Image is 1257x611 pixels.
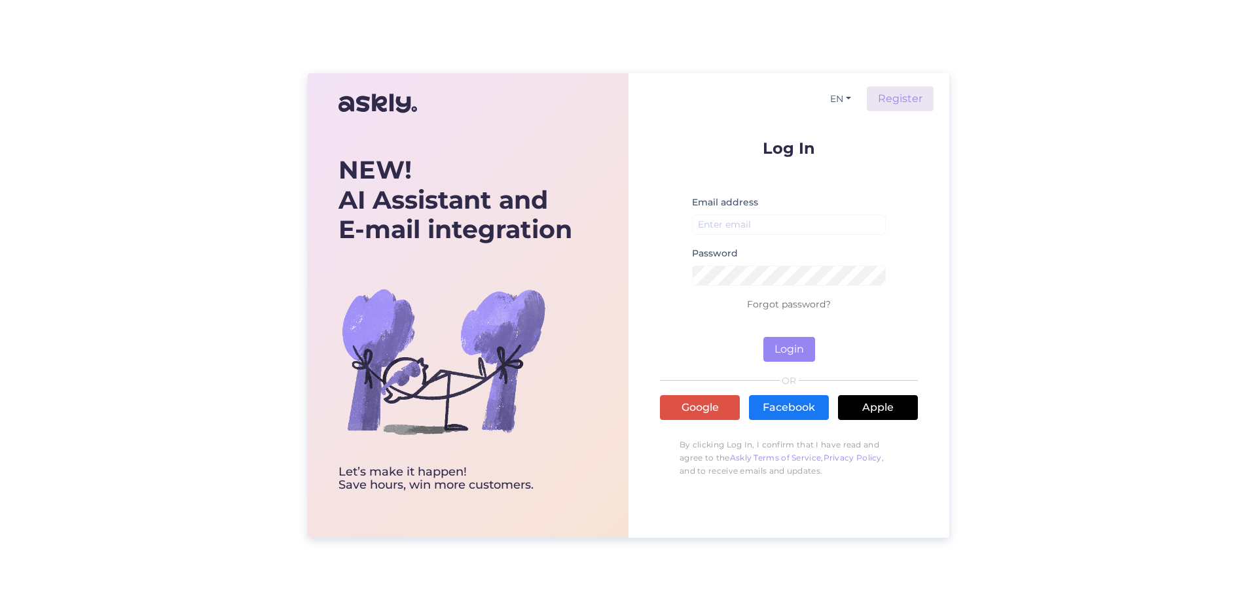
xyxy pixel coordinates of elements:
[763,337,815,362] button: Login
[749,395,829,420] a: Facebook
[338,88,417,119] img: Askly
[338,256,548,466] img: bg-askly
[824,453,882,463] a: Privacy Policy
[825,90,856,109] button: EN
[660,140,918,156] p: Log In
[660,395,740,420] a: Google
[692,196,758,209] label: Email address
[747,298,831,310] a: Forgot password?
[338,466,572,492] div: Let’s make it happen! Save hours, win more customers.
[338,155,572,245] div: AI Assistant and E-mail integration
[660,432,918,484] p: By clicking Log In, I confirm that I have read and agree to the , , and to receive emails and upd...
[692,247,738,260] label: Password
[692,215,886,235] input: Enter email
[838,395,918,420] a: Apple
[730,453,822,463] a: Askly Terms of Service
[338,154,412,185] b: NEW!
[867,86,934,111] a: Register
[780,376,799,385] span: OR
